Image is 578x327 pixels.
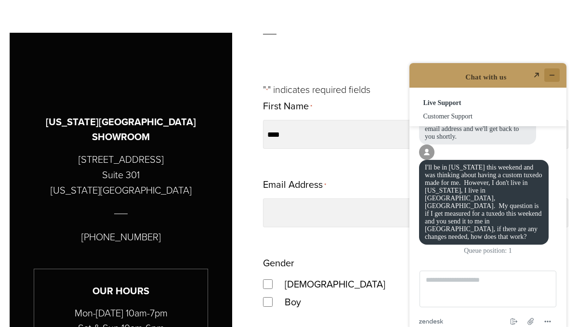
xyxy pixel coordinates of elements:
[142,264,158,276] button: Menu
[275,275,395,293] label: [DEMOGRAPHIC_DATA]
[108,264,124,276] button: End chat
[263,82,568,97] p: " " indicates required fields
[34,115,208,144] h3: [US_STATE][GEOGRAPHIC_DATA] SHOWROOM
[125,264,141,276] button: Attach file
[21,7,40,15] span: Chat
[81,229,161,245] p: [PHONE_NUMBER]
[34,284,208,299] h3: Our Hours
[263,254,294,272] legend: Gender
[51,152,192,198] p: [STREET_ADDRESS] Suite 301 [US_STATE][GEOGRAPHIC_DATA]
[275,293,311,311] label: Boy
[263,97,312,116] label: First Name
[263,176,326,195] label: Email Address
[398,52,578,327] iframe: Find more information here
